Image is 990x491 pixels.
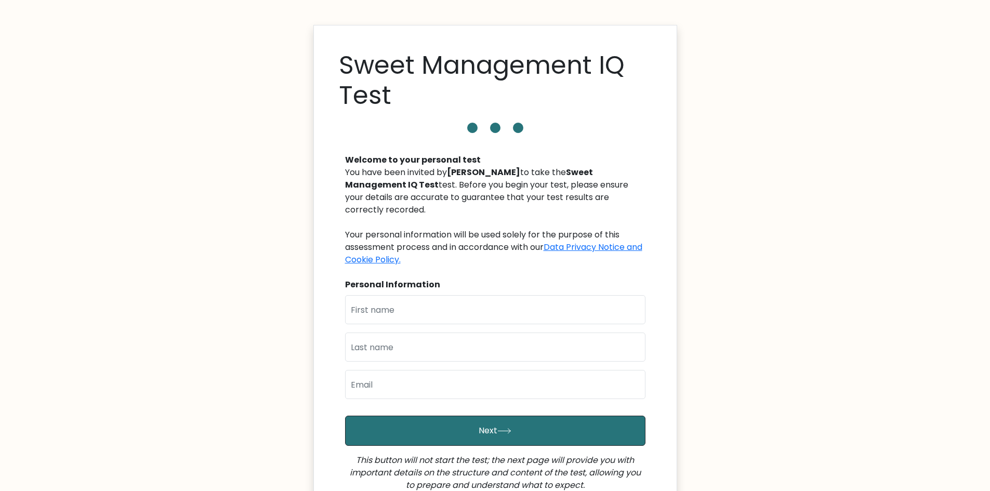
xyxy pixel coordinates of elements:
[345,166,593,191] b: Sweet Management IQ Test
[339,50,652,110] h1: Sweet Management IQ Test
[345,166,645,266] div: You have been invited by to take the test. Before you begin your test, please ensure your details...
[345,333,645,362] input: Last name
[345,278,645,291] div: Personal Information
[345,370,645,399] input: Email
[345,416,645,446] button: Next
[345,295,645,324] input: First name
[345,241,642,266] a: Data Privacy Notice and Cookie Policy.
[350,454,641,491] i: This button will not start the test; the next page will provide you with important details on the...
[345,154,645,166] div: Welcome to your personal test
[447,166,520,178] b: [PERSON_NAME]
